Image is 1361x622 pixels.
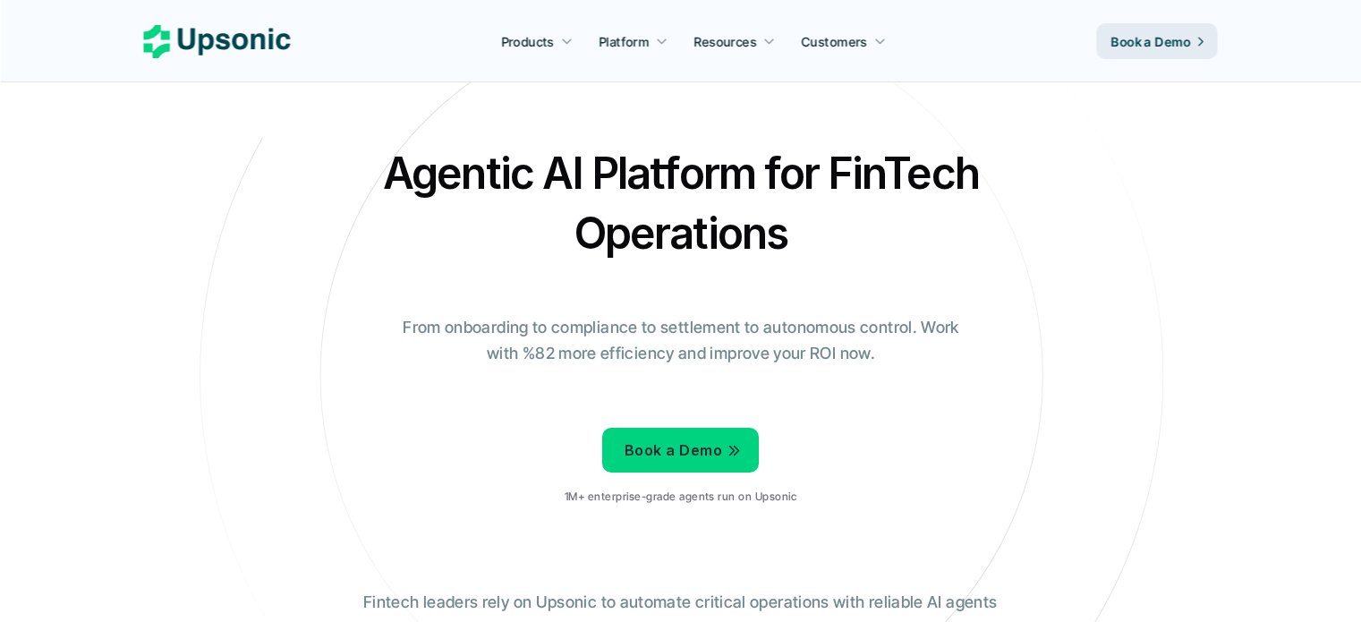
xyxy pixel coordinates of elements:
a: Book a Demo [1097,23,1218,59]
p: Book a Demo [1111,32,1191,51]
h2: Agentic AI Platform for FinTech Operations [368,143,994,263]
p: Products [501,32,554,51]
a: Products [490,25,583,57]
p: Customers [802,32,868,51]
p: Fintech leaders rely on Upsonic to automate critical operations with reliable AI agents [363,590,997,616]
p: From onboarding to compliance to settlement to autonomous control. Work with %82 more efficiency ... [390,315,972,367]
p: Book a Demo [625,438,722,464]
a: Book a Demo [602,428,759,473]
p: 1M+ enterprise-grade agents run on Upsonic [565,490,796,503]
p: Platform [599,32,649,51]
p: Resources [694,32,757,51]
